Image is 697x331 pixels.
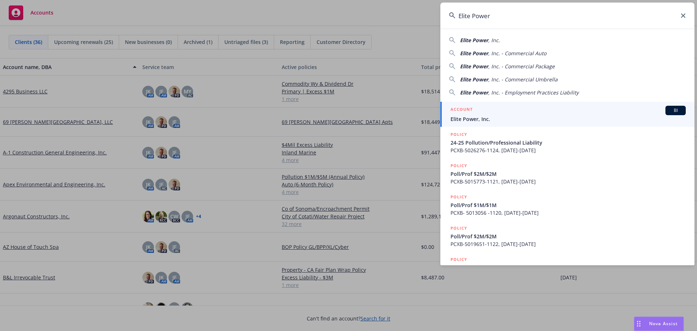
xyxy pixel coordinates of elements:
[488,50,546,57] span: , Inc. - Commercial Auto
[440,102,694,127] a: ACCOUNTBIElite Power, Inc.
[451,170,686,178] span: Poll/Prof $2M/$2M
[451,131,467,138] h5: POLICY
[488,37,500,44] span: , Inc.
[440,3,694,29] input: Search...
[668,107,683,114] span: BI
[649,320,678,327] span: Nova Assist
[451,178,686,185] span: PCXB-5015773-1121, [DATE]-[DATE]
[451,115,686,123] span: Elite Power, Inc.
[488,89,579,96] span: , Inc. - Employment Practices Liability
[634,317,643,331] div: Drag to move
[451,201,686,209] span: Poll/Prof $1M/$1M
[634,316,684,331] button: Nova Assist
[460,89,488,96] span: Elite Power
[451,209,686,217] span: PCXB- 5013056 -1120, [DATE]-[DATE]
[451,240,686,248] span: PCXB-5019651-1122, [DATE]-[DATE]
[451,256,467,263] h5: POLICY
[440,221,694,252] a: POLICYPoll/Prof $2M/$2MPCXB-5019651-1122, [DATE]-[DATE]
[451,264,686,271] span: Poll/Prof $1M/$1M
[440,127,694,158] a: POLICY24-25 Pollution/Professional LiabilityPCXB-5026276-1124, [DATE]-[DATE]
[460,76,488,83] span: Elite Power
[488,63,555,70] span: , Inc. - Commercial Package
[460,63,488,70] span: Elite Power
[488,76,558,83] span: , Inc. - Commercial Umbrella
[460,37,488,44] span: Elite Power
[451,139,686,146] span: 24-25 Pollution/Professional Liability
[451,162,467,169] h5: POLICY
[440,158,694,189] a: POLICYPoll/Prof $2M/$2MPCXB-5015773-1121, [DATE]-[DATE]
[451,225,467,232] h5: POLICY
[440,252,694,283] a: POLICYPoll/Prof $1M/$1M
[460,50,488,57] span: Elite Power
[451,233,686,240] span: Poll/Prof $2M/$2M
[451,193,467,201] h5: POLICY
[440,189,694,221] a: POLICYPoll/Prof $1M/$1MPCXB- 5013056 -1120, [DATE]-[DATE]
[451,146,686,154] span: PCXB-5026276-1124, [DATE]-[DATE]
[451,106,473,114] h5: ACCOUNT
